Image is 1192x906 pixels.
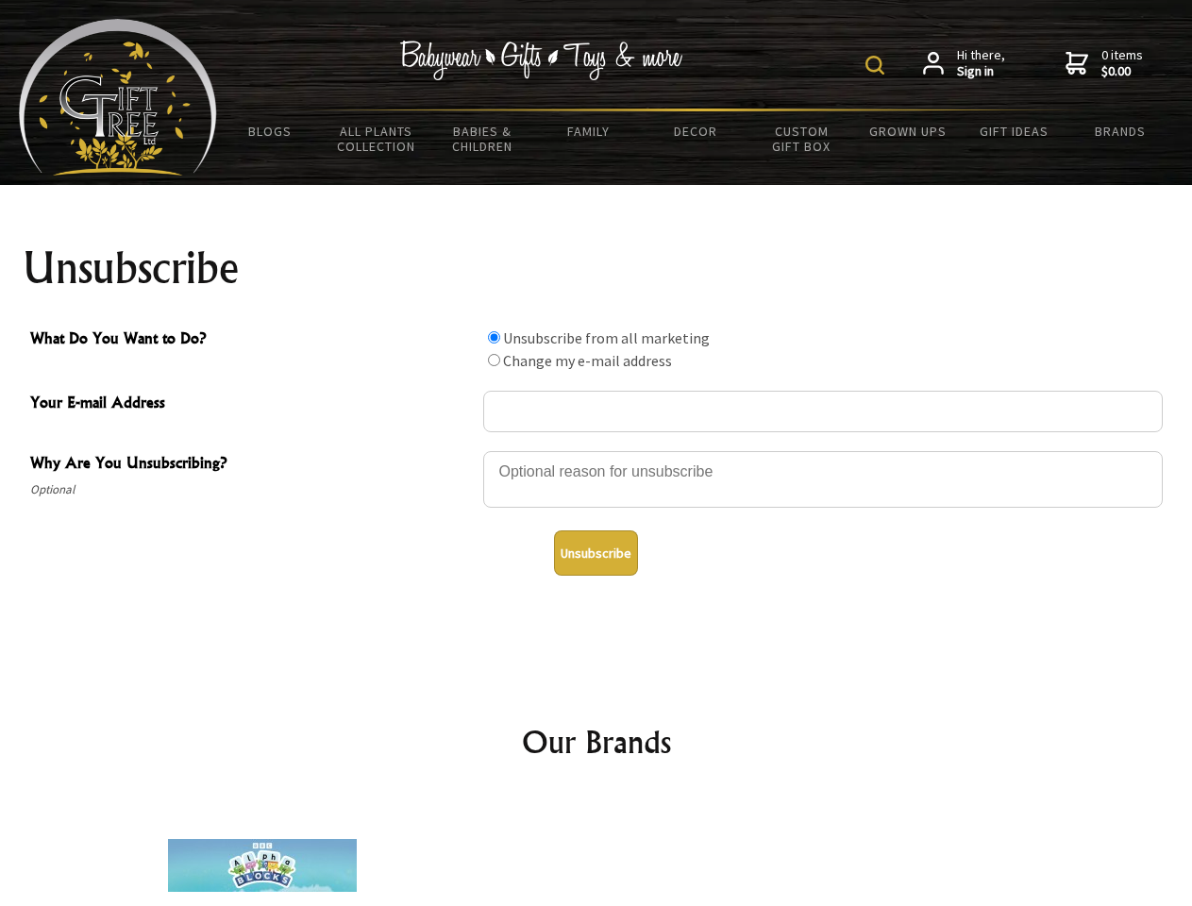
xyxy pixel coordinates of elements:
[503,328,710,347] label: Unsubscribe from all marketing
[30,451,474,478] span: Why Are You Unsubscribing?
[554,530,638,576] button: Unsubscribe
[488,354,500,366] input: What Do You Want to Do?
[1067,111,1174,151] a: Brands
[30,391,474,418] span: Your E-mail Address
[30,478,474,501] span: Optional
[400,41,683,80] img: Babywear - Gifts - Toys & more
[503,351,672,370] label: Change my e-mail address
[748,111,855,166] a: Custom Gift Box
[483,391,1163,432] input: Your E-mail Address
[642,111,748,151] a: Decor
[324,111,430,166] a: All Plants Collection
[30,327,474,354] span: What Do You Want to Do?
[957,47,1005,80] span: Hi there,
[23,245,1170,291] h1: Unsubscribe
[483,451,1163,508] textarea: Why Are You Unsubscribing?
[217,111,324,151] a: BLOGS
[957,63,1005,80] strong: Sign in
[536,111,643,151] a: Family
[488,331,500,344] input: What Do You Want to Do?
[1101,46,1143,80] span: 0 items
[1101,63,1143,80] strong: $0.00
[923,47,1005,80] a: Hi there,Sign in
[865,56,884,75] img: product search
[38,719,1155,764] h2: Our Brands
[1066,47,1143,80] a: 0 items$0.00
[854,111,961,151] a: Grown Ups
[429,111,536,166] a: Babies & Children
[19,19,217,176] img: Babyware - Gifts - Toys and more...
[961,111,1067,151] a: Gift Ideas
